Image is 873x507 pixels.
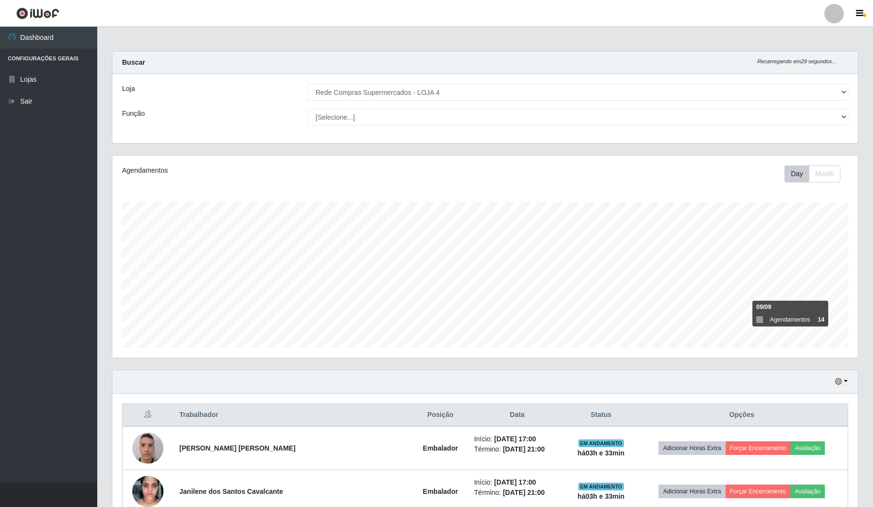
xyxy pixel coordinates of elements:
[468,404,566,427] th: Data
[784,165,848,182] div: Toolbar with button groups
[790,441,825,455] button: Avaliação
[503,489,545,496] time: [DATE] 21:00
[659,485,725,498] button: Adicionar Horas Extra
[474,488,560,498] li: Término:
[412,404,468,427] th: Posição
[726,485,791,498] button: Forçar Encerramento
[122,165,416,176] div: Agendamentos
[474,477,560,488] li: Início:
[179,488,283,495] strong: Janilene dos Santos Cavalcante
[659,441,725,455] button: Adicionar Horas Extra
[122,58,145,66] strong: Buscar
[578,449,625,457] strong: há 03 h e 33 min
[726,441,791,455] button: Forçar Encerramento
[423,488,458,495] strong: Embalador
[132,427,163,469] img: 1714228813172.jpeg
[790,485,825,498] button: Avaliação
[636,404,848,427] th: Opções
[423,444,458,452] strong: Embalador
[122,109,145,119] label: Função
[566,404,636,427] th: Status
[578,492,625,500] strong: há 03 h e 33 min
[474,444,560,454] li: Término:
[757,58,837,64] i: Recarregando em 29 segundos...
[494,478,536,486] time: [DATE] 17:00
[503,445,545,453] time: [DATE] 21:00
[809,165,840,182] button: Month
[122,84,135,94] label: Loja
[16,7,59,19] img: CoreUI Logo
[578,439,624,447] span: EM ANDAMENTO
[174,404,412,427] th: Trabalhador
[784,165,809,182] button: Day
[578,483,624,490] span: EM ANDAMENTO
[784,165,840,182] div: First group
[474,434,560,444] li: Início:
[494,435,536,443] time: [DATE] 17:00
[179,444,296,452] strong: [PERSON_NAME] [PERSON_NAME]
